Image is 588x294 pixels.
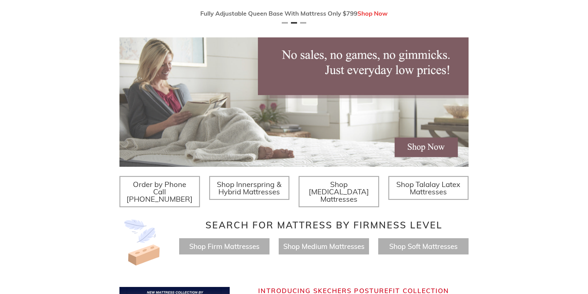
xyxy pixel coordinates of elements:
a: Order by Phone Call [PHONE_NUMBER] [119,176,200,207]
img: herobannermay2022-1652879215306_1200x.jpg [119,37,469,167]
button: Page 3 [300,22,306,24]
a: Shop Innerspring & Hybrid Mattresses [209,176,290,200]
a: Shop Talalay Latex Mattresses [388,176,469,200]
span: Shop Now [357,10,388,17]
span: Shop Talalay Latex Mattresses [396,180,460,196]
a: Shop Medium Mattresses [283,242,364,251]
img: Image-of-brick- and-feather-representing-firm-and-soft-feel [119,220,165,265]
span: Shop Innerspring & Hybrid Mattresses [217,180,281,196]
a: Shop Soft Mattresses [389,242,458,251]
span: Search for Mattress by Firmness Level [205,219,443,231]
a: Shop [MEDICAL_DATA] Mattresses [299,176,379,207]
a: Shop Firm Mattresses [189,242,259,251]
span: Shop [MEDICAL_DATA] Mattresses [309,180,369,204]
span: Order by Phone Call [PHONE_NUMBER] [126,180,193,204]
button: Page 1 [282,22,288,24]
button: Page 2 [291,22,297,24]
span: Fully Adjustable Queen Base With Mattress Only $799 [200,10,357,17]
